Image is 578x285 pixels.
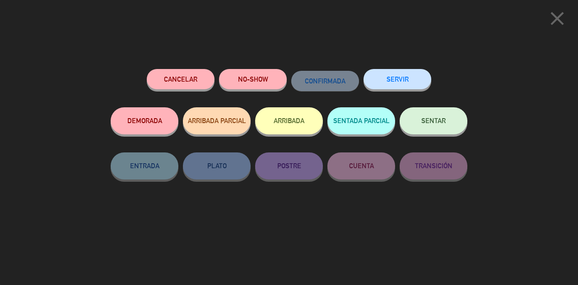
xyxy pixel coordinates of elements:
[255,152,323,179] button: POSTRE
[305,77,345,85] span: CONFIRMADA
[543,7,571,33] button: close
[111,107,178,134] button: DEMORADA
[183,152,251,179] button: PLATO
[188,117,246,124] span: ARRIBADA PARCIAL
[400,107,467,134] button: SENTAR
[327,152,395,179] button: CUENTA
[400,152,467,179] button: TRANSICIÓN
[219,69,287,89] button: NO-SHOW
[183,107,251,134] button: ARRIBADA PARCIAL
[364,69,431,89] button: SERVIR
[421,117,446,124] span: SENTAR
[111,152,178,179] button: ENTRADA
[546,7,569,30] i: close
[291,71,359,91] button: CONFIRMADA
[147,69,214,89] button: Cancelar
[327,107,395,134] button: SENTADA PARCIAL
[255,107,323,134] button: ARRIBADA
